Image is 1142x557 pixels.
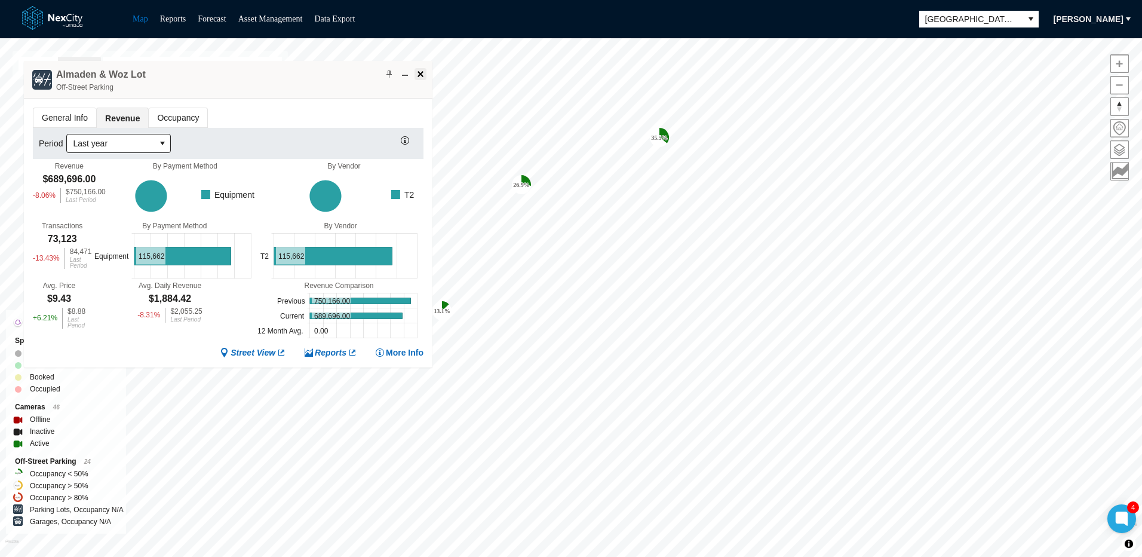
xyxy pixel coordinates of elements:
button: Home [1110,119,1129,137]
label: Garages, Occupancy N/A [30,516,111,528]
g: T2 [388,188,415,201]
div: By Vendor [265,162,423,170]
label: Active [30,437,50,449]
span: Zoom out [1111,76,1128,94]
div: Cameras [15,401,117,414]
span: 24 [84,458,91,465]
span: Reports [315,347,346,359]
label: Offline [30,414,50,426]
button: Layers management [1110,140,1129,159]
g: 1,106,905.00 [135,180,167,212]
g: 115,662 [274,247,392,265]
text: Equipment [94,252,129,261]
div: + 6.21 % [33,308,57,329]
div: $750,166.00 [66,188,106,195]
text: 12 Month Avg. [257,327,303,335]
label: Occupied [30,383,60,395]
div: By Payment Method [106,162,265,170]
text: 115,662 [139,252,165,261]
tspan: 35.5 % [651,134,668,141]
g: 689,696.00 [310,313,403,319]
label: Occupancy > 80% [30,492,88,504]
div: By Payment Method [91,222,257,230]
div: 84,471 [70,248,92,255]
a: Data Export [314,14,355,23]
div: $8.88 [67,308,85,315]
div: Transactions [42,222,82,230]
span: Streets [24,59,53,71]
text: Previous [277,297,305,305]
div: $689,696.00 [42,173,96,186]
div: -8.31 % [137,308,160,323]
div: Map marker [650,128,669,147]
button: select [1023,11,1039,27]
div: Last Period [66,197,106,203]
button: Zoom out [1110,76,1129,94]
span: 46 [53,404,60,411]
button: Toggle attribution [1122,537,1136,551]
div: By Vendor [257,222,423,230]
div: Spaces [15,335,117,347]
span: Street View [231,347,275,359]
div: Last Period [170,317,202,323]
tspan: 13.1 % [434,308,450,314]
label: Inactive [30,426,54,437]
div: Last Period [67,317,85,329]
g: 115,662 [134,247,231,265]
text: T2 [260,252,269,261]
a: Reports [160,14,186,23]
span: More Info [386,347,423,359]
button: Objects [58,57,100,74]
div: -8.06 % [33,188,56,203]
span: Zoom in [1111,55,1128,72]
g: 1,106,905.00 [309,180,341,212]
text: Current [280,312,305,320]
text: 689,696.00 [314,312,350,320]
div: $2,055.25 [170,308,202,315]
g: Equipment [198,188,254,201]
a: Forecast [198,14,226,23]
div: Map marker [432,301,452,320]
text: 115,662 [278,252,305,261]
span: [GEOGRAPHIC_DATA][PERSON_NAME] [925,13,1017,25]
div: Revenue Comparison [254,281,423,290]
button: More Info [375,347,423,359]
span: Objects [64,59,94,71]
g: 750,166.00 [310,298,411,304]
div: Revenue [55,162,84,170]
label: Parking Lots, Occupancy N/A [30,504,124,516]
button: Zoom in [1110,54,1129,73]
h4: Double-click to make header text selectable [56,68,146,81]
div: Area [15,316,117,329]
a: Asset Management [238,14,303,23]
div: Double-click to make header text selectable [56,68,146,93]
tspan: 26.9 % [513,182,530,188]
span: General Info [33,108,96,127]
a: Reports [304,347,357,359]
span: Occupancy [149,108,207,127]
button: Reset bearing to north [1110,97,1129,116]
label: Booked [30,371,54,383]
div: Map marker [512,175,531,194]
span: [PERSON_NAME] [1054,13,1123,25]
div: 73,123 [48,232,77,246]
span: Toggle attribution [1125,537,1132,550]
div: Off-Street Parking [56,81,146,93]
label: Period [39,137,66,149]
div: Avg. Price [43,281,75,290]
label: Occupancy < 50% [30,468,88,480]
a: Street View [220,347,286,359]
div: $9.43 [47,292,71,305]
span: Reset bearing to north [1111,98,1128,115]
text: 0.00 [314,327,329,335]
div: Last Period [70,257,92,269]
button: select [155,134,170,152]
div: 4 [1127,501,1139,513]
text: 750,166.00 [314,297,350,305]
a: Mapbox homepage [5,540,19,553]
div: -13.43 % [33,248,60,269]
button: Streets [19,57,59,74]
a: Map [133,14,148,23]
button: [PERSON_NAME] [1046,10,1131,29]
div: $1,884.42 [149,292,191,305]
